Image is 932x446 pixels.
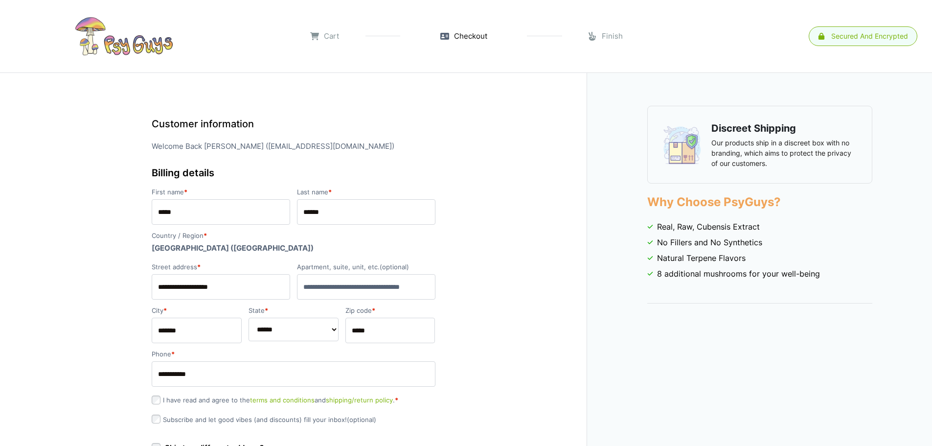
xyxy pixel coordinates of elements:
[152,189,290,195] label: First name
[152,117,435,131] h3: Customer information
[711,122,796,134] strong: Discreet Shipping
[197,263,201,271] abbr: required
[148,139,439,155] div: Welcome Back [PERSON_NAME] ( [EMAIL_ADDRESS][DOMAIN_NAME] )
[152,264,290,270] label: Street address
[152,165,435,180] h3: Billing details
[395,396,398,404] abbr: required
[152,396,160,404] input: I have read and agree to theterms and conditionsandshipping/return policy.*
[711,138,857,168] p: Our products ship in a discreet box with no branding, which aims to protect the privacy of our cu...
[657,252,746,264] span: Natural Terpene Flavors
[249,307,339,314] label: State
[647,195,781,209] strong: Why Choose PsyGuys?
[152,351,435,357] label: Phone
[454,31,487,42] span: Checkout
[380,263,409,271] span: (optional)
[171,350,175,358] abbr: required
[310,31,339,42] a: Cart
[250,396,315,404] a: terms and conditions
[657,236,762,248] span: No Fillers and No Synthetics
[152,307,242,314] label: City
[163,306,167,314] abbr: required
[152,396,398,404] label: I have read and agree to the and .
[831,33,908,40] div: Secured and encrypted
[372,306,375,314] abbr: required
[347,416,376,423] span: (optional)
[326,396,393,404] a: shipping/return policy
[657,268,820,280] span: 8 additional mushrooms for your well-being
[152,415,160,423] input: Subscribe and let good vibes (and discounts) fill your inbox!(optional)
[657,221,760,233] span: Real, Raw, Cubensis Extract
[152,233,435,239] label: Country / Region
[345,307,435,314] label: Zip code
[297,264,435,270] label: Apartment, suite, unit, etc.
[809,26,917,46] a: Secured and encrypted
[297,189,435,195] label: Last name
[204,232,207,239] abbr: required
[152,416,376,423] label: Subscribe and let good vibes (and discounts) fill your inbox!
[152,243,314,253] strong: [GEOGRAPHIC_DATA] ([GEOGRAPHIC_DATA])
[184,188,187,196] abbr: required
[265,306,268,314] abbr: required
[602,31,623,42] span: Finish
[328,188,332,196] abbr: required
